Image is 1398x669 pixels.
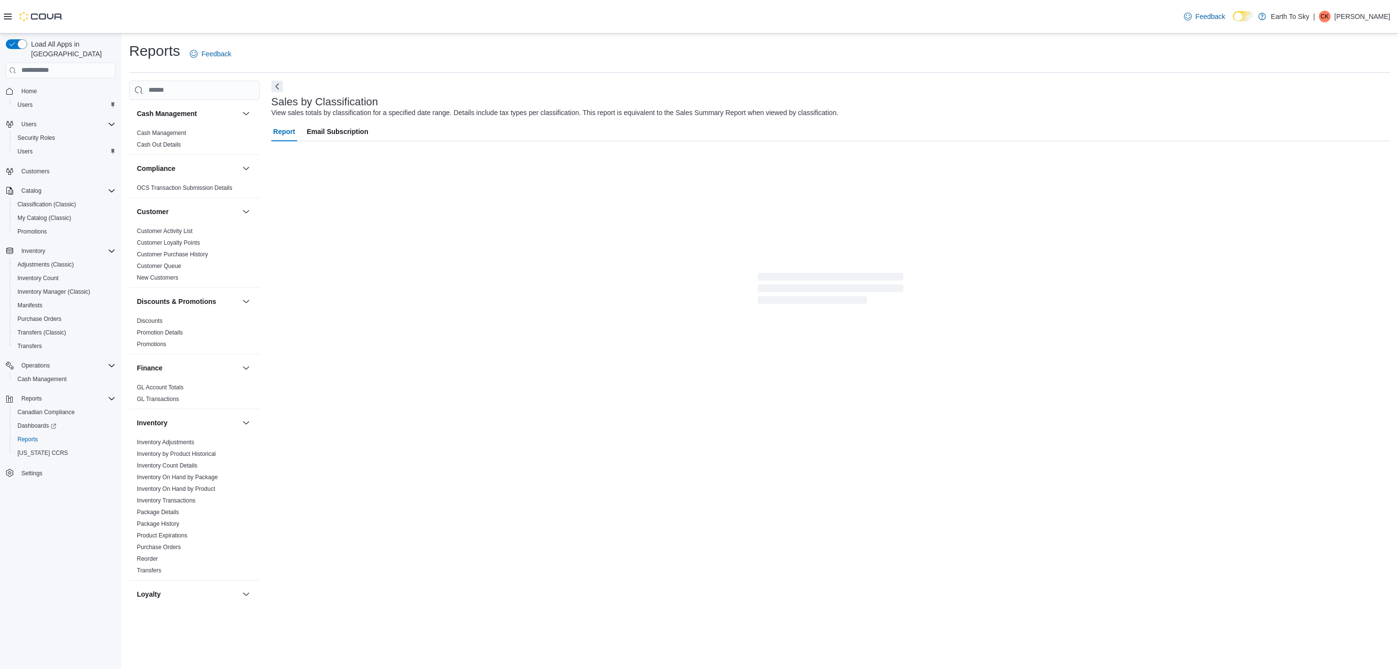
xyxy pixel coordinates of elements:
[137,462,198,469] span: Inventory Count Details
[137,227,193,235] span: Customer Activity List
[10,419,119,433] a: Dashboards
[14,327,116,338] span: Transfers (Classic)
[14,340,116,352] span: Transfers
[21,167,50,175] span: Customers
[137,532,187,539] span: Product Expirations
[2,359,119,372] button: Operations
[240,296,252,307] button: Discounts & Promotions
[137,485,215,493] span: Inventory On Hand by Product
[14,434,116,445] span: Reports
[10,339,119,353] button: Transfers
[14,212,116,224] span: My Catalog (Classic)
[758,275,903,306] span: Loading
[271,96,378,108] h3: Sales by Classification
[17,245,49,257] button: Inventory
[2,164,119,178] button: Customers
[14,199,116,210] span: Classification (Classic)
[17,166,53,177] a: Customers
[10,446,119,460] button: [US_STATE] CCRS
[17,393,116,404] span: Reports
[17,360,116,371] span: Operations
[17,393,46,404] button: Reports
[137,318,163,324] a: Discounts
[17,245,116,257] span: Inventory
[240,588,252,600] button: Loyalty
[137,450,216,458] span: Inventory by Product Historical
[129,41,180,61] h1: Reports
[21,362,50,369] span: Operations
[10,145,119,158] button: Users
[137,141,181,148] a: Cash Out Details
[14,272,63,284] a: Inventory Count
[14,313,116,325] span: Purchase Orders
[273,122,295,141] span: Report
[21,120,36,128] span: Users
[137,164,175,173] h3: Compliance
[17,101,33,109] span: Users
[137,520,179,527] a: Package History
[17,118,40,130] button: Users
[14,272,116,284] span: Inventory Count
[21,395,42,402] span: Reports
[137,473,218,481] span: Inventory On Hand by Package
[17,185,116,197] span: Catalog
[240,417,252,429] button: Inventory
[2,392,119,405] button: Reports
[14,447,116,459] span: Washington CCRS
[14,259,116,270] span: Adjustments (Classic)
[240,163,252,174] button: Compliance
[137,589,238,599] button: Loyalty
[137,109,197,118] h3: Cash Management
[21,87,37,95] span: Home
[10,131,119,145] button: Security Roles
[137,418,167,428] h3: Inventory
[14,434,42,445] a: Reports
[10,258,119,271] button: Adjustments (Classic)
[240,108,252,119] button: Cash Management
[14,420,60,432] a: Dashboards
[14,420,116,432] span: Dashboards
[14,132,59,144] a: Security Roles
[17,185,45,197] button: Catalog
[137,228,193,234] a: Customer Activity List
[137,329,183,336] a: Promotion Details
[129,225,260,287] div: Customer
[137,207,238,217] button: Customer
[137,239,200,246] a: Customer Loyalty Points
[137,543,181,551] span: Purchase Orders
[201,49,231,59] span: Feedback
[17,85,41,97] a: Home
[17,329,66,336] span: Transfers (Classic)
[14,226,116,237] span: Promotions
[14,212,75,224] a: My Catalog (Classic)
[137,363,238,373] button: Finance
[10,285,119,299] button: Inventory Manager (Classic)
[14,226,51,237] a: Promotions
[17,467,116,479] span: Settings
[6,80,116,505] nav: Complex example
[14,286,116,298] span: Inventory Manager (Classic)
[17,85,116,97] span: Home
[240,206,252,217] button: Customer
[2,466,119,480] button: Settings
[2,244,119,258] button: Inventory
[17,360,54,371] button: Operations
[137,451,216,457] a: Inventory by Product Historical
[129,315,260,354] div: Discounts & Promotions
[137,508,179,516] span: Package Details
[14,406,79,418] a: Canadian Compliance
[17,301,42,309] span: Manifests
[137,396,179,402] a: GL Transactions
[137,462,198,469] a: Inventory Count Details
[17,375,67,383] span: Cash Management
[14,406,116,418] span: Canadian Compliance
[10,211,119,225] button: My Catalog (Classic)
[17,288,90,296] span: Inventory Manager (Classic)
[129,436,260,580] div: Inventory
[137,184,233,192] span: OCS Transaction Submission Details
[137,109,238,118] button: Cash Management
[1271,11,1309,22] p: Earth To Sky
[14,259,78,270] a: Adjustments (Classic)
[14,146,116,157] span: Users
